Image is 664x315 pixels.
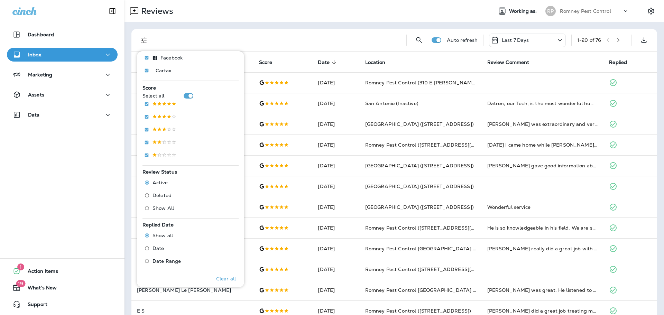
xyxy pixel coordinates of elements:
span: Romney Pest Control ([STREET_ADDRESS][US_STATE]) [365,142,500,148]
td: [DATE] [312,197,359,217]
td: [DATE] [312,259,359,280]
span: Romney Pest Control [GEOGRAPHIC_DATA] - TEMP [365,245,490,252]
span: Deleted [153,193,172,198]
td: [DATE] [312,114,359,135]
button: 1Action Items [7,264,118,278]
div: Datron, our Tech, is the most wonderful human! Always kind, gracious, educational and a sure joy.... [487,100,598,107]
span: [GEOGRAPHIC_DATA] ([STREET_ADDRESS]) [365,204,474,210]
span: Replied Date [142,222,174,228]
div: Wonderful service [487,204,598,211]
p: Assets [28,92,44,98]
span: Review Status [142,169,177,175]
span: Score [259,59,282,65]
button: Collapse Sidebar [103,4,122,18]
p: [PERSON_NAME] Le [PERSON_NAME] [137,287,248,293]
p: Facebook [160,55,183,61]
button: Inbox [7,48,118,62]
span: [GEOGRAPHIC_DATA] ([STREET_ADDRESS]) [365,121,474,127]
button: Filters [137,33,151,47]
span: Support [21,302,47,310]
button: Marketing [7,68,118,82]
span: San Antonio (Inactive) [365,100,418,106]
span: Date [318,59,330,65]
p: Inbox [28,52,41,57]
span: Working as: [509,8,538,14]
span: Location [365,59,385,65]
td: [DATE] [312,93,359,114]
td: [DATE] [312,135,359,155]
td: [DATE] [312,176,359,197]
span: 1 [17,263,24,270]
button: Export as CSV [637,33,651,47]
div: He is so knowledgeable in his field. We are so happy with the services. [487,224,598,231]
div: Today I came home while Hector was there for our service. I pulled up to find him with a very lon... [487,141,598,148]
td: [DATE] [312,217,359,238]
span: [GEOGRAPHIC_DATA] ([STREET_ADDRESS]) [365,183,474,189]
div: 1 - 20 of 76 [577,37,601,43]
span: Date [318,59,339,65]
span: [GEOGRAPHIC_DATA] ([STREET_ADDRESS]) [365,163,474,169]
span: Score [142,85,156,91]
span: Romney Pest Control (310 E [PERSON_NAME]) [365,80,479,86]
span: Show All [153,205,174,211]
div: Aurelio was great. He listened to the issues I was having and addressed them. [487,287,598,294]
p: Marketing [28,72,52,77]
button: Clear all [213,270,239,287]
span: Show all [153,233,173,238]
td: [DATE] [312,72,359,93]
div: Eddie did a great job treating my house. He was very attentive to the issues here. [487,307,598,314]
button: Data [7,108,118,122]
span: Review Comment [487,59,538,65]
button: Dashboard [7,28,118,41]
span: Active [153,180,168,185]
button: Assets [7,88,118,102]
span: Review Comment [487,59,529,65]
p: Clear all [216,276,236,281]
span: Romney Pest Control ([STREET_ADDRESS][US_STATE]) [365,266,500,272]
p: Select all [142,93,164,99]
p: E S [137,308,248,314]
span: Romney Pest Control [GEOGRAPHIC_DATA] - TEMP [365,287,490,293]
p: Romney Pest Control [560,8,611,14]
div: RP [545,6,556,16]
button: Settings [645,5,657,17]
span: What's New [21,285,57,293]
p: Last 7 Days [502,37,529,43]
td: [DATE] [312,155,359,176]
span: Replied [609,59,636,65]
button: 19What's New [7,281,118,295]
span: Action Items [21,268,58,277]
span: Date [153,245,164,251]
div: Ricardo really did a great job with my recent quarterly pest control services. He is very thoroug... [487,245,598,252]
div: Jeff gave good information about his service. He preformed his service well. [487,162,598,169]
span: Replied [609,59,627,65]
span: Date Range [153,258,181,264]
div: Giovanni was extraordinary and very thorough [487,121,598,128]
span: Romney Pest Control ([STREET_ADDRESS]) [365,308,471,314]
button: Search Reviews [412,33,426,47]
p: Data [28,112,40,118]
p: Dashboard [28,32,54,37]
p: Carfax [156,68,171,73]
p: Reviews [138,6,173,16]
p: Auto refresh [447,37,478,43]
div: Filters [137,47,244,287]
span: 19 [16,280,25,287]
span: Romney Pest Control ([STREET_ADDRESS][US_STATE]) [365,225,500,231]
td: [DATE] [312,238,359,259]
button: Support [7,297,118,311]
span: Location [365,59,394,65]
span: Score [259,59,273,65]
td: [DATE] [312,280,359,300]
